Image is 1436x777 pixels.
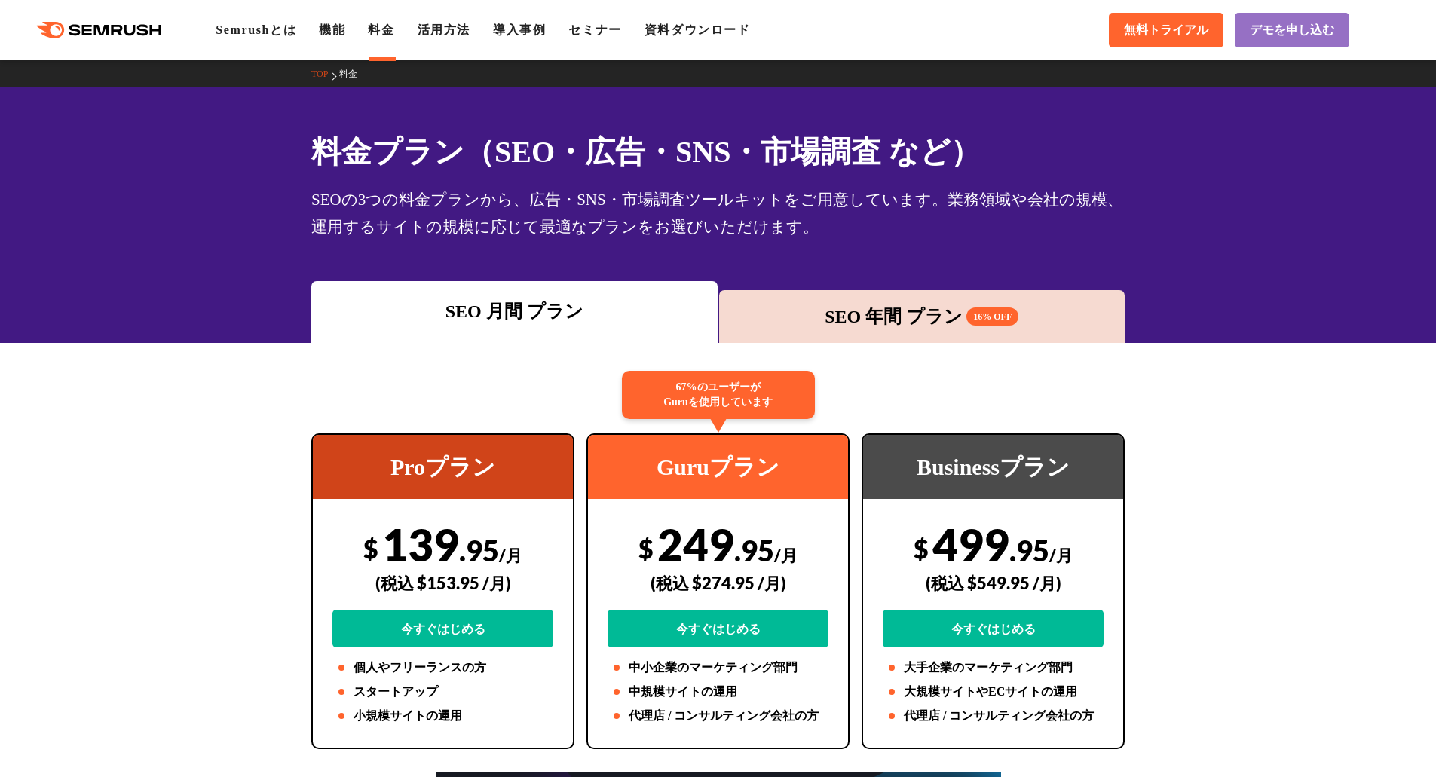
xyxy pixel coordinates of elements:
h1: 料金プラン（SEO・広告・SNS・市場調査 など） [311,130,1125,174]
li: 小規模サイトの運用 [332,707,553,725]
li: 大手企業のマーケティング部門 [883,659,1104,677]
li: 中小企業のマーケティング部門 [608,659,828,677]
li: 代理店 / コンサルティング会社の方 [883,707,1104,725]
div: SEOの3つの料金プランから、広告・SNS・市場調査ツールキットをご用意しています。業務領域や会社の規模、運用するサイトの規模に応じて最適なプランをお選びいただけます。 [311,186,1125,240]
a: 無料トライアル [1109,13,1223,47]
a: 資料ダウンロード [645,23,751,36]
span: /月 [774,545,798,565]
div: 499 [883,518,1104,647]
span: 16% OFF [966,307,1018,326]
a: 料金 [368,23,394,36]
li: 個人やフリーランスの方 [332,659,553,677]
li: 中規模サイトの運用 [608,683,828,701]
a: 今すぐはじめる [608,610,828,647]
div: 67%のユーザーが Guruを使用しています [622,371,815,419]
span: .95 [459,533,499,567]
div: (税込 $153.95 /月) [332,556,553,610]
span: $ [638,533,654,564]
a: 今すぐはじめる [883,610,1104,647]
a: 料金 [339,69,369,79]
div: 139 [332,518,553,647]
li: 大規模サイトやECサイトの運用 [883,683,1104,701]
div: Proプラン [313,435,573,499]
span: 無料トライアル [1124,23,1208,38]
li: 代理店 / コンサルティング会社の方 [608,707,828,725]
span: $ [363,533,378,564]
a: 活用方法 [418,23,470,36]
div: (税込 $274.95 /月) [608,556,828,610]
a: 導入事例 [493,23,546,36]
div: Businessプラン [863,435,1123,499]
div: Guruプラン [588,435,848,499]
span: .95 [1009,533,1049,567]
span: .95 [734,533,774,567]
span: $ [914,533,929,564]
a: セミナー [568,23,621,36]
a: 今すぐはじめる [332,610,553,647]
div: SEO 年間 プラン [727,303,1118,330]
a: Semrushとは [216,23,296,36]
span: /月 [1049,545,1073,565]
a: 機能 [319,23,345,36]
span: /月 [499,545,522,565]
li: スタートアップ [332,683,553,701]
div: SEO 月間 プラン [319,298,710,325]
div: (税込 $549.95 /月) [883,556,1104,610]
a: TOP [311,69,339,79]
span: デモを申し込む [1250,23,1334,38]
a: デモを申し込む [1235,13,1349,47]
div: 249 [608,518,828,647]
